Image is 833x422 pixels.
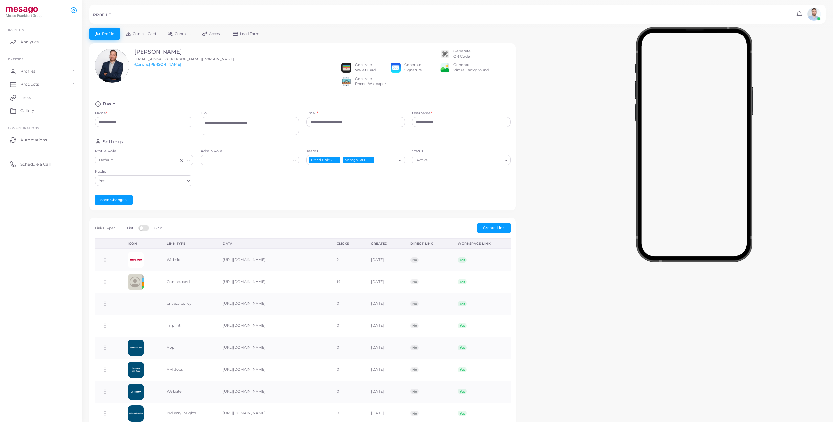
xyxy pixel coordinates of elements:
label: Bio [201,111,299,116]
div: Generate Wallet Card [355,62,376,73]
button: Deselect Brand Unit 2 [334,158,339,162]
a: Links [5,91,77,104]
span: Links Type: [95,226,115,230]
a: @andre.[PERSON_NAME] [134,62,181,67]
span: No [410,411,419,416]
td: [DATE] [364,359,403,381]
div: Generate Phone Wallpaper [355,76,386,87]
img: qr2.png [440,49,450,59]
td: [DATE] [364,293,403,315]
div: Icon [128,241,152,246]
td: imprint [160,315,215,337]
span: Yes [458,345,467,350]
span: No [410,323,419,328]
td: 2 [329,249,364,271]
span: Contact Card [133,32,156,35]
div: Clicks [337,241,357,246]
img: contactcard.png [128,274,144,290]
span: No [410,279,419,284]
span: Automations [20,137,47,143]
img: avatar [807,8,821,21]
img: apple-wallet.png [341,63,351,73]
a: Schedule a Call [5,157,77,171]
button: Clear Selected [179,157,184,163]
div: Created [371,241,396,246]
input: Search for option [375,157,396,164]
span: INSIGHTS [8,28,24,32]
button: Save Changes [95,195,133,205]
span: Yes [458,257,467,263]
img: TelaBLndgb8ODTlbKO1DGTdh5agkGktA-1698921152942.png [128,340,144,356]
span: Yes [458,323,467,328]
img: o14MRP8uqRafrh0k4rKg1EVFIRAtLhcp-1698921197117.png [128,384,144,400]
h4: Settings [103,139,123,145]
img: logo [6,6,42,18]
span: Yes [458,389,467,394]
td: [URL][DOMAIN_NAME] [215,293,329,315]
span: Access [209,32,222,35]
div: Search for option [412,155,511,165]
label: Name [95,111,108,116]
span: No [410,257,419,263]
h3: [PERSON_NAME] [134,49,235,55]
label: Email [306,111,318,116]
td: 0 [329,337,364,359]
td: [URL][DOMAIN_NAME] [215,337,329,359]
img: phone-mock.b55596b7.png [635,27,753,262]
td: [DATE] [364,315,403,337]
span: Yes [458,411,467,416]
td: [DATE] [364,249,403,271]
div: Search for option [201,155,299,165]
td: privacy policy [160,293,215,315]
input: Search for option [114,157,177,164]
span: Configurations [8,126,39,130]
div: Data [223,241,322,246]
a: Automations [5,133,77,146]
img: bDicsnN7tUOGqyxS6TnlcgnPiP2Jykdo-1699037245587.png [128,295,144,312]
div: Generate Virtual Background [453,62,489,73]
td: [DATE] [364,337,403,359]
div: Generate Signature [404,62,422,73]
a: avatar [805,8,822,21]
td: 0 [329,381,364,403]
span: Brand Unit 2 [309,157,340,163]
span: No [410,367,419,372]
a: Products [5,78,77,91]
td: 14 [329,271,364,293]
img: email.png [391,63,401,73]
td: 0 [329,293,364,315]
img: 522fc3d1c3555ff804a1a379a540d0107ed87845162a92721bf5e2ebbcc3ae6c.png [341,77,351,86]
span: No [410,301,419,306]
input: Search for option [429,157,502,164]
span: Links [20,95,31,101]
td: Website [160,249,215,271]
span: Yes [458,279,467,284]
span: Schedule a Call [20,161,51,167]
label: List [127,226,133,231]
div: Search for option [306,155,405,165]
span: Analytics [20,39,39,45]
button: Create Link [477,223,511,233]
td: AM Jobs [160,359,215,381]
span: Profiles [20,68,35,74]
img: JUqRYfuGEMEZLDbdayXtbeMKYiWGK3Zn-1698921210613.png [128,405,144,422]
span: Yes [458,301,467,306]
span: ENTITIES [8,57,23,61]
label: Grid [154,226,162,231]
span: Create Link [483,225,505,230]
span: No [410,389,419,394]
td: 0 [329,315,364,337]
label: Admin Role [201,149,299,154]
td: [DATE] [364,271,403,293]
span: Yes [99,177,106,184]
div: Link Type [167,241,208,246]
span: [EMAIL_ADDRESS][PERSON_NAME][DOMAIN_NAME] [134,57,235,61]
h4: Basic [103,101,116,107]
span: Default [99,157,114,164]
td: [URL][DOMAIN_NAME] [215,249,329,271]
div: Direct Link [410,241,443,246]
td: [URL][DOMAIN_NAME] [215,315,329,337]
td: App [160,337,215,359]
span: Profile [102,32,114,35]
